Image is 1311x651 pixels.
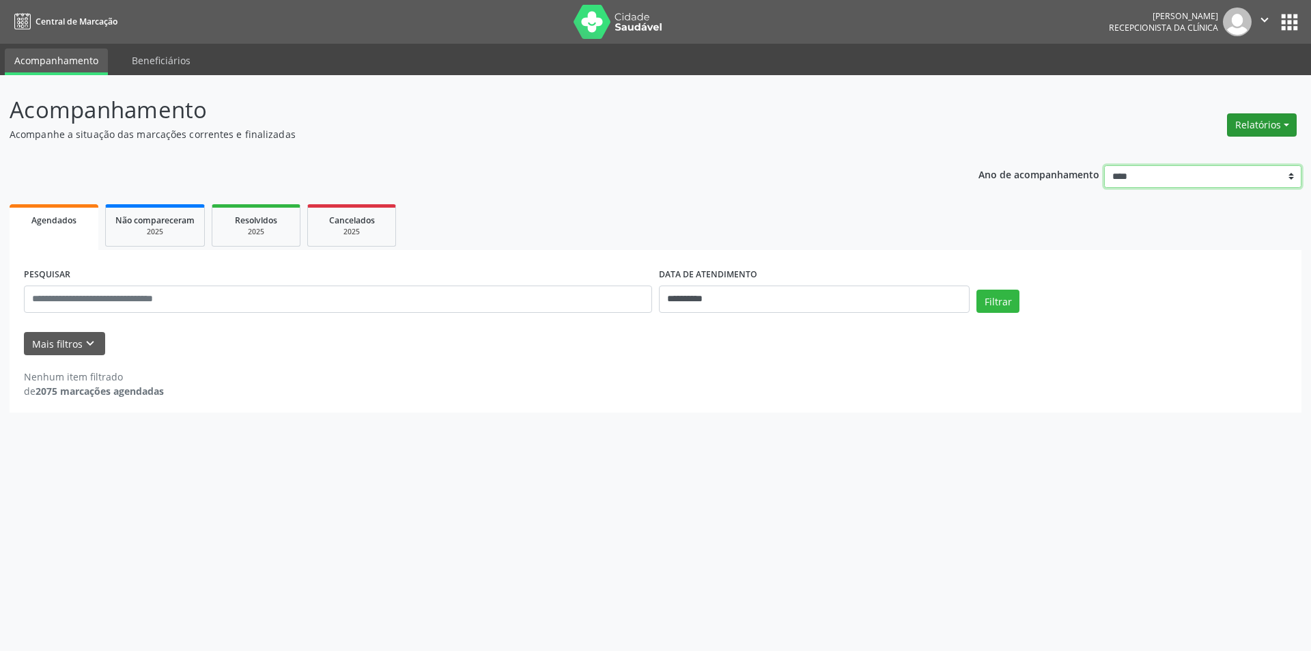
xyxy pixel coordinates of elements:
i:  [1257,12,1272,27]
p: Ano de acompanhamento [978,165,1099,182]
span: Agendados [31,214,76,226]
label: PESQUISAR [24,264,70,286]
button: Mais filtroskeyboard_arrow_down [24,332,105,356]
div: de [24,384,164,398]
p: Acompanhamento [10,93,914,127]
span: Resolvidos [235,214,277,226]
span: Não compareceram [115,214,195,226]
div: Nenhum item filtrado [24,370,164,384]
p: Acompanhe a situação das marcações correntes e finalizadas [10,127,914,141]
a: Acompanhamento [5,49,108,75]
div: 2025 [222,227,290,237]
span: Central de Marcação [36,16,117,27]
button:  [1252,8,1278,36]
div: 2025 [115,227,195,237]
button: apps [1278,10,1301,34]
button: Relatórios [1227,113,1297,137]
strong: 2075 marcações agendadas [36,385,164,398]
img: img [1223,8,1252,36]
span: Recepcionista da clínica [1109,22,1218,33]
a: Central de Marcação [10,10,117,33]
div: [PERSON_NAME] [1109,10,1218,22]
label: DATA DE ATENDIMENTO [659,264,757,286]
i: keyboard_arrow_down [83,336,98,351]
a: Beneficiários [122,49,200,72]
button: Filtrar [976,290,1019,313]
span: Cancelados [329,214,375,226]
div: 2025 [318,227,386,237]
